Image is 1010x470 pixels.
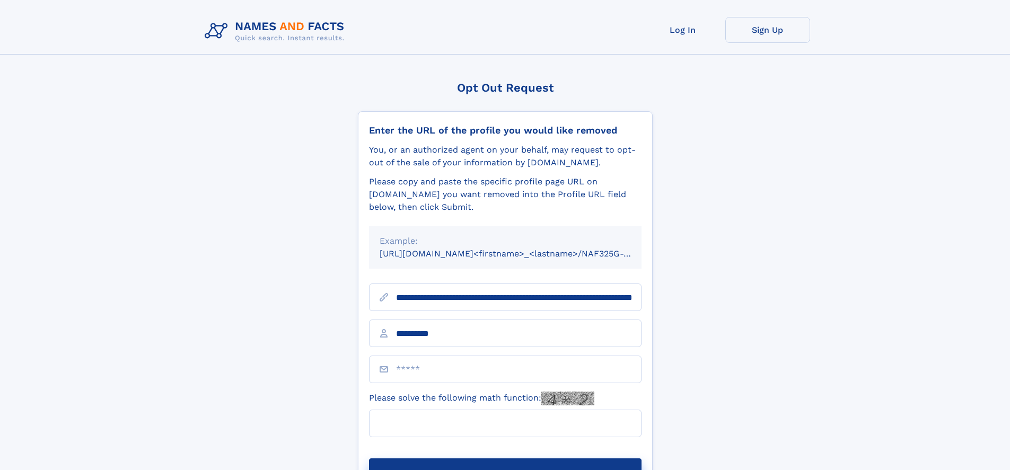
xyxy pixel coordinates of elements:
div: You, or an authorized agent on your behalf, may request to opt-out of the sale of your informatio... [369,144,642,169]
small: [URL][DOMAIN_NAME]<firstname>_<lastname>/NAF325G-xxxxxxxx [380,249,662,259]
label: Please solve the following math function: [369,392,594,405]
div: Please copy and paste the specific profile page URL on [DOMAIN_NAME] you want removed into the Pr... [369,175,642,214]
a: Sign Up [725,17,810,43]
div: Enter the URL of the profile you would like removed [369,125,642,136]
div: Opt Out Request [358,81,653,94]
img: Logo Names and Facts [200,17,353,46]
div: Example: [380,235,631,247]
a: Log In [640,17,725,43]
